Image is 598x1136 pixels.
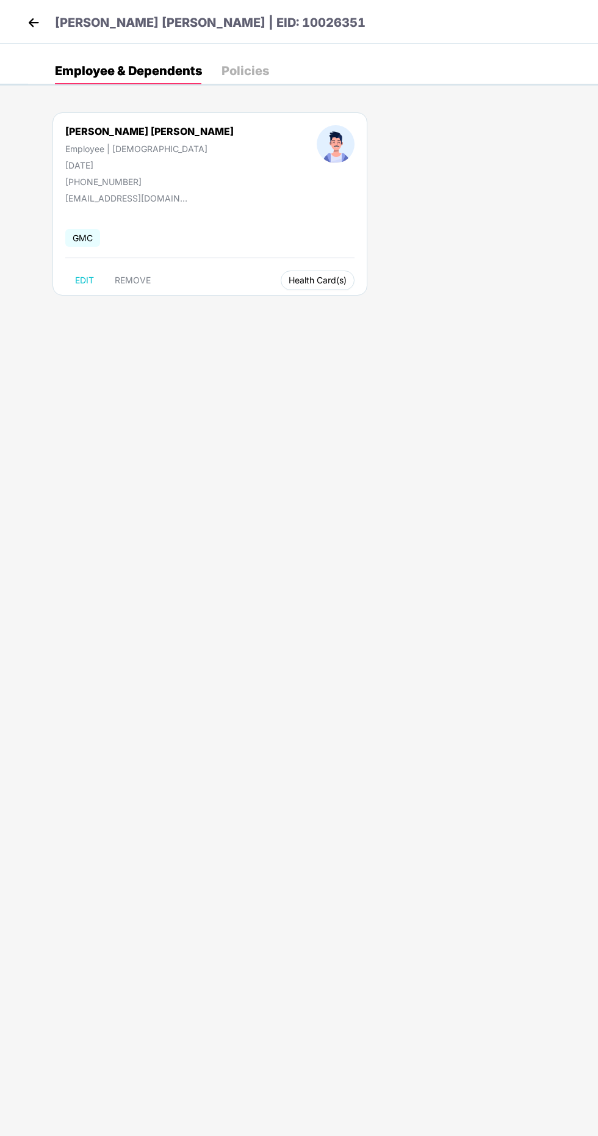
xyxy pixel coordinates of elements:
span: EDIT [75,275,94,285]
div: Policies [222,65,269,77]
img: profileImage [317,125,355,163]
span: REMOVE [115,275,151,285]
div: Employee | [DEMOGRAPHIC_DATA] [65,144,234,154]
div: Employee & Dependents [55,65,202,77]
button: EDIT [65,271,104,290]
div: [PERSON_NAME] [PERSON_NAME] [65,125,234,137]
span: GMC [65,229,100,247]
div: [DATE] [65,160,234,170]
div: [EMAIL_ADDRESS][DOMAIN_NAME] [65,193,187,203]
button: REMOVE [105,271,160,290]
div: [PHONE_NUMBER] [65,177,234,187]
span: Health Card(s) [289,277,347,283]
button: Health Card(s) [281,271,355,290]
p: [PERSON_NAME] [PERSON_NAME] | EID: 10026351 [55,13,366,32]
img: back [24,13,43,32]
